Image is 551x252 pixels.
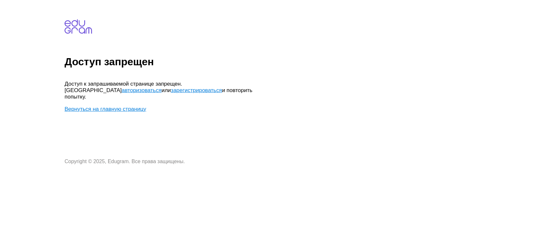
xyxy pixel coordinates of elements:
a: Вернуться на главную страницу [65,106,146,112]
p: Доступ к запрашиваемой странице запрещен. [GEOGRAPHIC_DATA] или и повторить попытку. [65,81,258,100]
a: авторизоваться [122,87,161,93]
img: edugram.com [65,19,92,34]
a: зарегистрироваться [171,87,222,93]
p: Copyright © 2025, Edugram. Все права защищены. [65,159,258,164]
h1: Доступ запрещен [65,56,548,68]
